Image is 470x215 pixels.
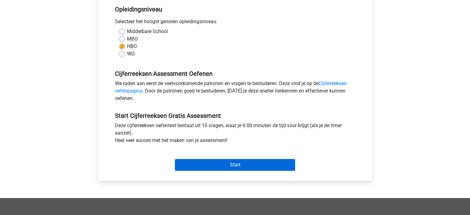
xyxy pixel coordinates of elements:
[115,112,355,119] h5: Start Cijferreeksen Gratis Assessment
[110,122,360,147] div: Deze cijferreeksen oefentest bestaat uit 10 vragen, waar je 6:00 minuten de tijd voor krijgt (als...
[110,80,360,105] div: We raden aan eerst de veelvoorkomende patronen en vragen te bestuderen. Deze vind je op de . Door...
[127,43,137,50] label: HBO
[127,28,168,35] label: Middelbare School
[175,159,295,171] input: Start
[127,50,135,58] label: WO
[115,3,355,15] h5: Opleidingsniveau
[115,70,355,77] h5: Cijferreeksen Assessment Oefenen
[110,18,360,28] div: Selecteer het hoogst genoten opleidingsniveau.
[127,35,138,43] label: MBO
